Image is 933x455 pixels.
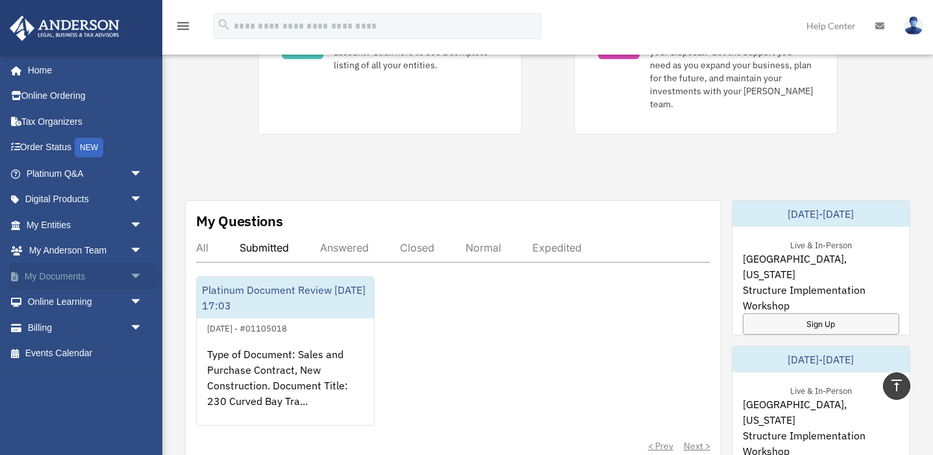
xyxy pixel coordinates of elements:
a: My Entitiesarrow_drop_down [9,212,162,238]
a: Online Learningarrow_drop_down [9,289,162,315]
img: Anderson Advisors Platinum Portal [6,16,123,41]
span: Structure Implementation Workshop [743,282,899,313]
div: Normal [466,241,501,254]
a: My Documentsarrow_drop_down [9,263,162,289]
div: Did you know, as a Platinum Member, you have an entire professional team at your disposal? Get th... [650,19,814,110]
div: Expedited [532,241,582,254]
a: Digital Productsarrow_drop_down [9,187,162,213]
div: Platinum Document Review [DATE] 17:03 [197,277,374,318]
a: Order StatusNEW [9,135,162,161]
a: Home [9,57,156,83]
span: [GEOGRAPHIC_DATA], [US_STATE] [743,396,899,428]
div: Answered [320,241,369,254]
a: Platinum Document Review [DATE] 17:03[DATE] - #01105018Type of Document: Sales and Purchase Contr... [196,276,375,426]
i: search [217,18,231,32]
span: arrow_drop_down [130,289,156,316]
span: arrow_drop_down [130,315,156,341]
div: Live & In-Person [780,237,862,251]
i: vertical_align_top [889,378,904,393]
a: menu [175,23,191,34]
a: Billingarrow_drop_down [9,315,162,341]
div: [DATE] - #01105018 [197,320,297,334]
span: [GEOGRAPHIC_DATA], [US_STATE] [743,251,899,282]
a: Tax Organizers [9,109,162,135]
span: arrow_drop_down [130,161,156,187]
span: arrow_drop_down [130,238,156,265]
a: My Anderson Teamarrow_drop_down [9,238,162,264]
a: Events Calendar [9,341,162,367]
div: [DATE]-[DATE] [732,201,910,227]
a: vertical_align_top [883,372,910,400]
div: My Questions [196,211,283,231]
div: Live & In-Person [780,383,862,396]
a: Platinum Q&Aarrow_drop_down [9,161,162,187]
div: NEW [75,138,103,157]
div: Type of Document: Sales and Purchase Contract, New Construction. Document Title: 230 Curved Bay T... [197,336,374,437]
span: arrow_drop_down [130,212,156,239]
div: Closed [400,241,434,254]
img: User Pic [904,16,923,35]
div: Submitted [240,241,289,254]
a: Online Ordering [9,83,162,109]
div: All [196,241,208,254]
span: arrow_drop_down [130,263,156,290]
a: Sign Up [743,313,899,335]
div: [DATE]-[DATE] [732,346,910,372]
i: menu [175,18,191,34]
span: arrow_drop_down [130,187,156,213]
